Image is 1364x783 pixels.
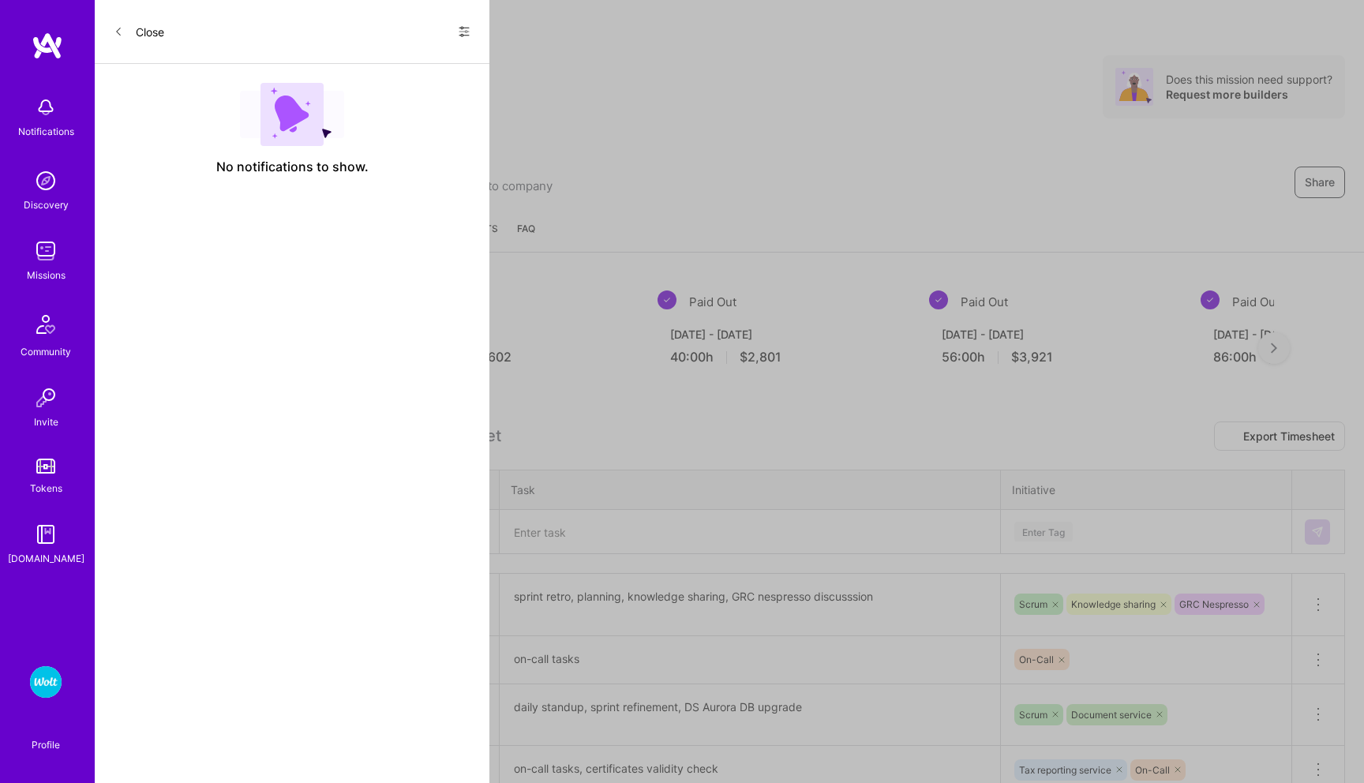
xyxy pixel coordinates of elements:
img: Community [27,305,65,343]
a: Profile [26,720,66,751]
button: Close [114,19,164,44]
img: Wolt - Fintech: Payments Expansion Team [30,666,62,698]
img: tokens [36,459,55,474]
div: [DOMAIN_NAME] [8,550,84,567]
div: Profile [32,736,60,751]
img: teamwork [30,235,62,267]
div: Notifications [18,123,74,140]
img: logo [32,32,63,60]
div: Community [21,343,71,360]
a: Wolt - Fintech: Payments Expansion Team [26,666,66,698]
div: Tokens [30,480,62,496]
img: Invite [30,382,62,414]
div: Discovery [24,197,69,213]
img: bell [30,92,62,123]
div: Invite [34,414,58,430]
span: No notifications to show. [216,159,369,175]
img: guide book [30,519,62,550]
img: empty [240,83,344,146]
div: Missions [27,267,66,283]
img: discovery [30,165,62,197]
